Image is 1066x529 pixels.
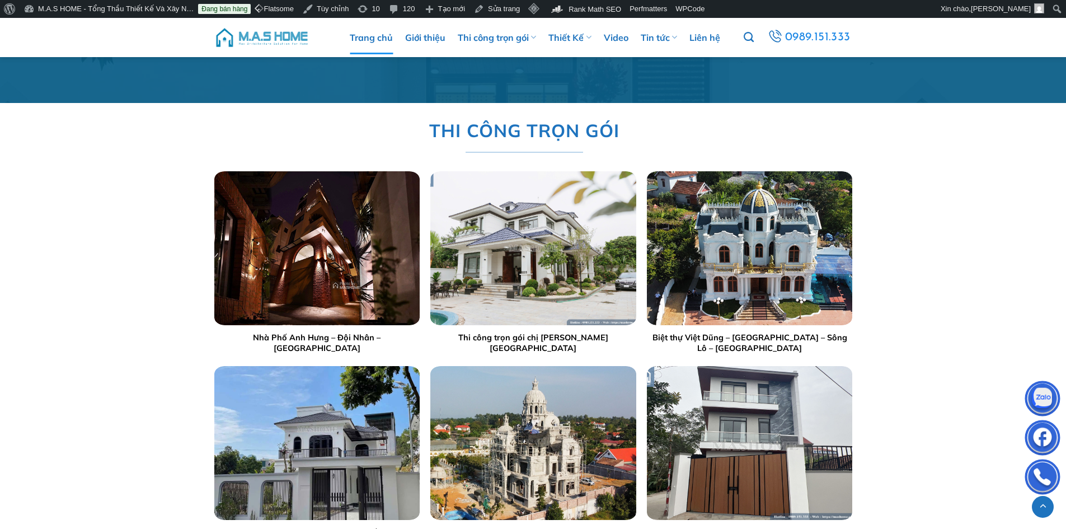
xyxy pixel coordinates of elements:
img: Trang chủ 72 [430,366,636,520]
img: Trang chủ 70 [647,171,852,325]
a: Đang bán hàng [198,4,251,14]
a: Thi công trọn gói chị [PERSON_NAME][GEOGRAPHIC_DATA] [430,333,636,353]
a: 0989.151.333 [766,27,852,48]
span: THI CÔNG TRỌN GÓI [429,116,619,145]
span: [PERSON_NAME] [971,4,1031,13]
img: Trang chủ 68 [214,171,419,325]
a: Lên đầu trang [1032,496,1054,518]
a: Thiết Kế [548,21,591,54]
a: Liên hệ [689,21,720,54]
a: Trang chủ [350,21,393,54]
span: 0989.151.333 [785,28,851,47]
img: Trang chủ 69 [430,171,636,325]
a: Thi công trọn gói [458,21,536,54]
a: Video [604,21,628,54]
span: Rank Math SEO [569,5,621,13]
a: Tin tức [641,21,677,54]
a: Nhà Phố Anh Hưng – Đội Nhân – [GEOGRAPHIC_DATA] [214,333,419,353]
img: Zalo [1026,383,1059,417]
img: Phone [1026,462,1059,495]
img: M.A.S HOME – Tổng Thầu Thiết Kế Và Xây Nhà Trọn Gói [214,21,309,54]
img: Trang chủ 73 [647,366,852,520]
img: Facebook [1026,423,1059,456]
a: Biệt thự Việt Dũng – [GEOGRAPHIC_DATA] – Sông Lô – [GEOGRAPHIC_DATA] [647,333,852,353]
a: Giới thiệu [405,21,445,54]
img: Trang chủ 71 [214,366,419,520]
a: Tìm kiếm [744,26,754,49]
